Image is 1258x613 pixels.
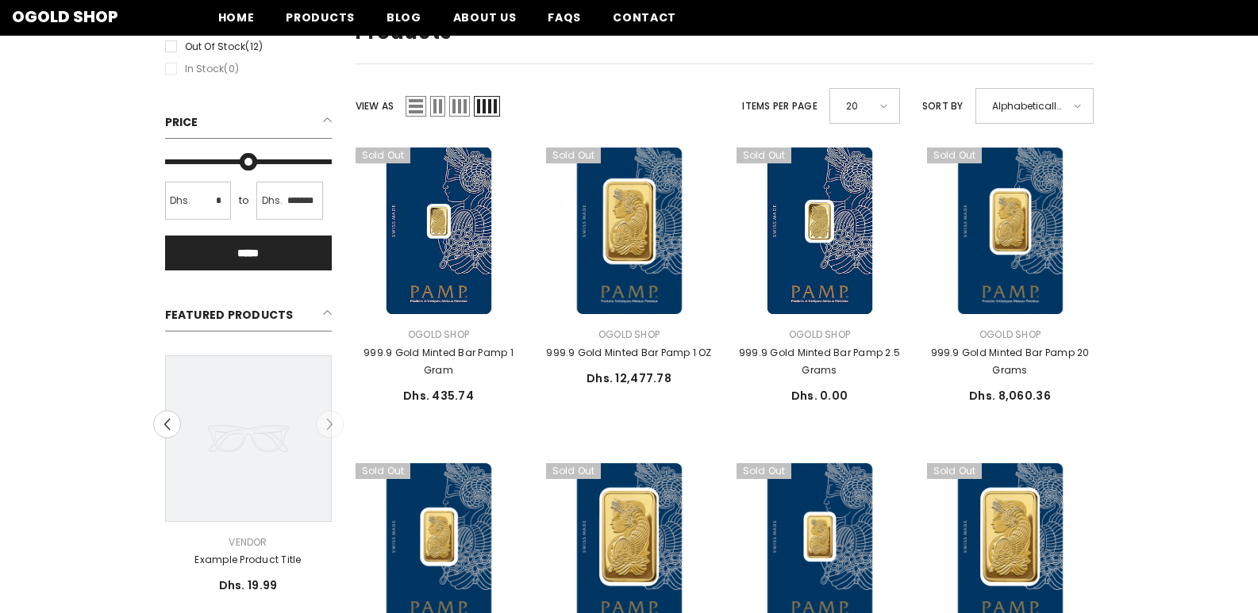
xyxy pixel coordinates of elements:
[202,9,271,36] a: Home
[356,98,394,115] label: View as
[742,98,817,115] label: Items per page
[969,388,1051,404] span: Dhs. 8,060.36
[922,98,964,115] label: Sort by
[286,10,355,25] span: Products
[12,9,118,25] a: Ogold Shop
[356,463,411,479] span: Sold out
[927,463,983,479] span: Sold out
[829,88,900,124] div: 20
[598,328,660,341] a: Ogold Shop
[453,10,517,25] span: About us
[245,40,263,53] span: (12)
[737,148,903,314] a: 999.9 Gold Minted Bar Pamp 2.5 Grams
[613,10,676,25] span: Contact
[927,344,1094,379] a: 999.9 Gold Minted Bar Pamp 20 Grams
[597,9,692,36] a: Contact
[403,388,474,404] span: Dhs. 435.74
[546,344,713,362] a: 999.9 Gold Minted Bar Pamp 1 OZ
[737,463,792,479] span: Sold out
[356,21,1094,44] h1: Products
[737,148,792,163] span: Sold out
[927,148,1094,314] a: 999.9 Gold Minted Bar Pamp 20 Grams
[270,9,371,36] a: Products
[979,328,1041,341] a: Ogold Shop
[262,192,283,209] span: Dhs.
[449,96,470,117] span: Grid 3
[165,38,332,56] label: Out of stock
[975,88,1094,124] div: Alphabetically, A-Z
[791,388,848,404] span: Dhs. 0.00
[437,9,533,36] a: About us
[165,114,198,130] span: Price
[846,94,869,117] span: 20
[587,370,671,386] span: Dhs. 12,477.78
[371,9,437,36] a: Blog
[153,411,181,439] button: Previous
[737,344,903,379] a: 999.9 Gold Minted Bar Pamp 2.5 Grams
[474,96,500,117] span: Grid 4
[927,148,983,163] span: Sold out
[356,344,522,379] a: 999.9 Gold Minted Bar Pamp 1 Gram
[546,463,602,479] span: Sold out
[170,192,191,209] span: Dhs.
[408,328,469,341] a: Ogold Shop
[546,148,602,163] span: Sold out
[356,148,411,163] span: Sold out
[789,328,850,341] a: Ogold Shop
[165,302,332,331] h2: Featured Products
[234,192,253,209] span: to
[548,10,581,25] span: FAQs
[387,10,421,25] span: Blog
[406,96,426,117] span: List
[218,10,255,25] span: Home
[546,148,713,314] a: 999.9 Gold Minted Bar Pamp 1 OZ
[532,9,597,36] a: FAQs
[430,96,445,117] span: Grid 2
[356,148,522,314] a: 999.9 Gold Minted Bar Pamp 1 Gram
[992,94,1063,117] span: Alphabetically, A-Z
